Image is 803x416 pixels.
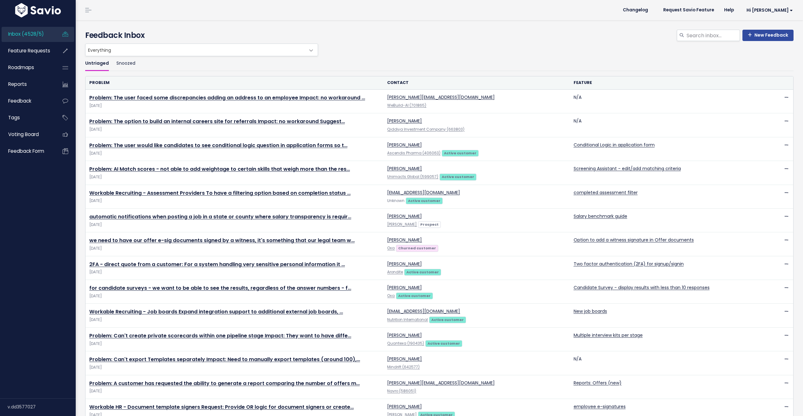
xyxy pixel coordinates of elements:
a: [PERSON_NAME] [387,356,422,362]
span: Inbox (4528/5) [8,31,44,37]
a: [PERSON_NAME][EMAIL_ADDRESS][DOMAIN_NAME] [387,380,495,386]
a: Problem: A customer has requested the ability to generate a report comparing the number of offers m… [89,380,360,387]
a: Workable Recruiting - Assessment Providers To have a filtering option based on completion status … [89,189,351,197]
a: Problem: The user would like candidates to see conditional logic question in application forms so t… [89,142,347,149]
strong: Active customer [442,174,474,179]
span: Voting Board [8,131,39,138]
span: Feature Requests [8,47,50,54]
th: Contact [383,76,570,89]
a: Request Savio Feature [658,5,719,15]
a: we need to have our offer e-sig documents signed by a witness, it's something that our legal team w… [89,237,355,244]
a: Reports: Offers (new) [574,380,622,386]
a: [PERSON_NAME] [387,403,422,410]
a: [PERSON_NAME] [387,222,417,227]
a: Help [719,5,739,15]
a: employee e-signatures [574,403,626,410]
a: Active customer [404,269,441,275]
a: WeBuild-AI (701865) [387,103,426,108]
span: Feedback [8,98,31,104]
a: Problem: Can't export Templates separately Impact: Need to manually export templates (around 100),… [89,356,360,363]
a: [EMAIL_ADDRESS][DOMAIN_NAME] [387,308,460,314]
span: [DATE] [89,317,380,323]
a: [EMAIL_ADDRESS][DOMAIN_NAME] [387,189,460,196]
ul: Filter feature requests [85,56,794,71]
a: Unimacts Global (599057) [387,174,438,179]
span: [DATE] [89,269,380,276]
a: Roadmaps [2,60,52,75]
a: for candidate surveys - we want to be able to see the results, regardless of the answer numbers - f… [89,284,351,292]
span: [DATE] [89,341,380,347]
span: [DATE] [89,293,380,300]
a: New job boards [574,308,607,314]
strong: Active customer [408,198,440,203]
a: Conditional Logic in application form [574,142,655,148]
span: Everything [85,44,318,56]
th: Feature [570,76,756,89]
a: New Feedback [742,30,794,41]
a: [PERSON_NAME] [387,213,422,219]
th: Problem [86,76,383,89]
span: [DATE] [89,174,380,181]
strong: Churned customer [398,246,436,251]
a: Problem: The option to build an internal careers site for referrals Impact: no workaround Suggest… [89,118,345,125]
a: automatic notifications when posting a job in a state or county where salary transparency is requir… [89,213,351,220]
strong: Active customer [431,317,464,322]
td: N/A [570,351,756,375]
a: Feature Requests [2,44,52,58]
a: Option to add a witness signature in Offer documents [574,237,694,243]
div: v.dd3577027 [8,399,76,415]
span: Reports [8,81,27,87]
a: [PERSON_NAME] [387,261,422,267]
span: [DATE] [89,126,380,133]
a: Oxa [387,246,395,251]
a: Qiddiya Investment Company (663803) [387,127,464,132]
a: Arondite [387,270,403,275]
img: logo-white.9d6f32f41409.svg [14,3,62,17]
a: Screening Assistant - edit/add matching criteria [574,165,681,172]
a: Ascendis Pharma (406063) [387,151,440,156]
a: Problem: Can't create private scorecards within one pipeline stage Impact: They want to have diffe… [89,332,351,339]
a: Multiple interview kits per stage [574,332,643,338]
strong: Prospect [420,222,439,227]
a: Prospect [418,221,440,227]
a: Nutrition International [387,317,428,322]
td: N/A [570,113,756,137]
a: Problem: The user faced some discrepancies adding an address to an employee Impact: no workaround … [89,94,365,101]
a: Hi [PERSON_NAME] [739,5,798,15]
a: completed assessment filter [574,189,638,196]
a: Untriaged [85,56,109,71]
strong: Active customer [406,270,439,275]
a: [PERSON_NAME] [387,142,422,148]
a: Two factor authentication (2FA) for signup/signin [574,261,684,267]
a: [PERSON_NAME] [387,332,422,338]
a: Problem: AI Match scores - not able to add weightage to certain skills that weigh more than the res… [89,165,350,173]
a: [PERSON_NAME] [387,237,422,243]
span: [DATE] [89,103,380,109]
a: Feedback [2,94,52,108]
a: Active customer [429,316,466,323]
a: Navro (586051) [387,389,416,394]
span: Changelog [623,8,648,12]
a: Mindrift (642577) [387,365,420,370]
span: [DATE] [89,150,380,157]
a: Active customer [396,292,433,299]
a: Workable HR - Document template signers Request: Provide OR logic for document signers or create… [89,403,354,411]
span: [DATE] [89,222,380,228]
span: Feedback form [8,148,44,154]
a: Tags [2,110,52,125]
span: Unknown [387,198,404,203]
a: Feedback form [2,144,52,158]
a: Snoozed [116,56,135,71]
span: Roadmaps [8,64,34,71]
a: Churned customer [396,245,438,251]
strong: Active customer [398,293,431,298]
span: [DATE] [89,364,380,371]
a: Active customer [406,197,442,204]
a: [PERSON_NAME] [387,284,422,291]
span: Tags [8,114,20,121]
span: [DATE] [89,245,380,252]
h4: Feedback Inbox [85,30,794,41]
strong: Active customer [428,341,460,346]
span: Everything [86,44,305,56]
a: [PERSON_NAME] [387,165,422,172]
